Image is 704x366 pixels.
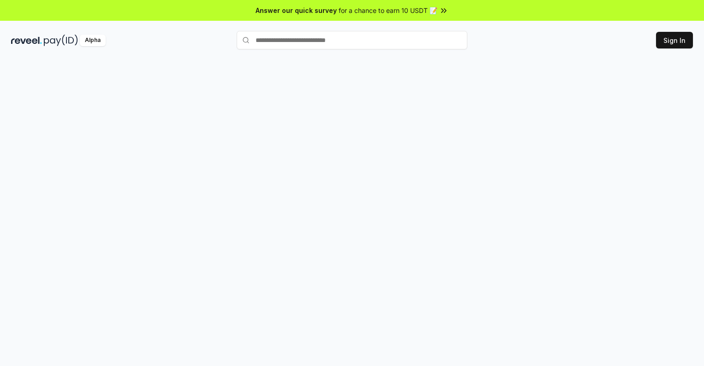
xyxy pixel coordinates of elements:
[80,35,106,46] div: Alpha
[256,6,337,15] span: Answer our quick survey
[339,6,437,15] span: for a chance to earn 10 USDT 📝
[656,32,693,48] button: Sign In
[11,35,42,46] img: reveel_dark
[44,35,78,46] img: pay_id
